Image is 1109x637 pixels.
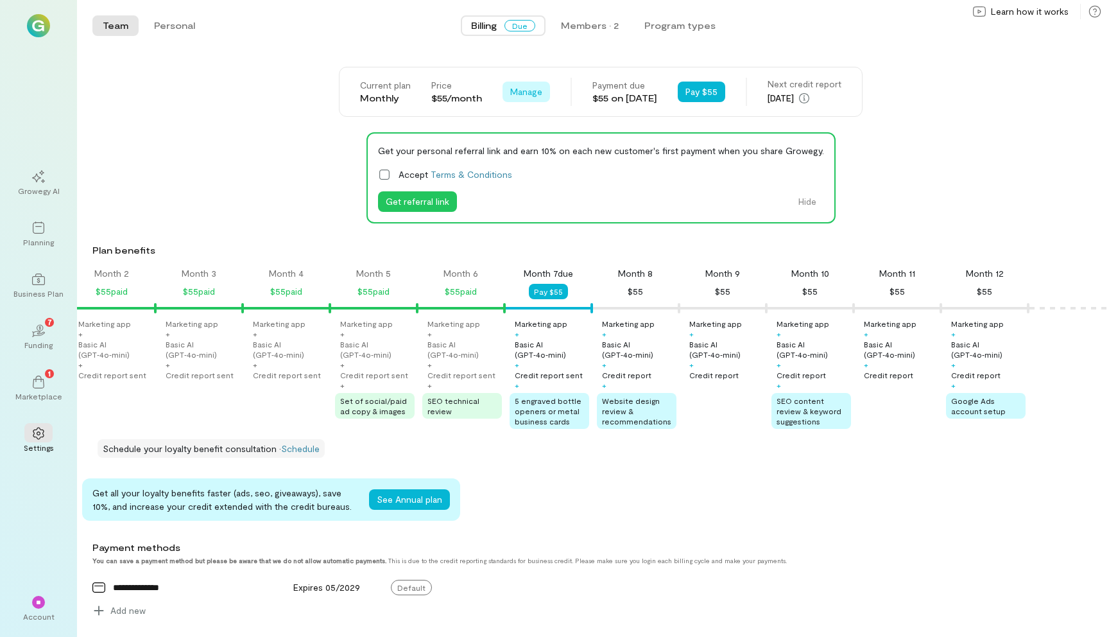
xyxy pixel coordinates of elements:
[777,396,841,426] span: SEO content review & keyword suggestions
[864,360,868,370] div: +
[15,417,62,463] a: Settings
[340,380,345,390] div: +
[602,318,655,329] div: Marketing app
[802,284,818,299] div: $55
[92,557,386,564] strong: You can save a payment method but please be aware that we do not allow automatic payments.
[689,318,742,329] div: Marketing app
[253,318,305,329] div: Marketing app
[461,15,546,36] button: BillingDue
[524,267,573,280] div: Month 7 due
[634,15,726,36] button: Program types
[92,557,1002,564] div: This is due to the credit reporting standards for business credit. Please make sure you login eac...
[357,284,390,299] div: $55 paid
[94,267,129,280] div: Month 2
[791,191,824,212] button: Hide
[360,92,411,105] div: Monthly
[253,329,257,339] div: +
[13,288,64,299] div: Business Plan
[269,267,304,280] div: Month 4
[503,82,550,102] button: Manage
[977,284,992,299] div: $55
[340,329,345,339] div: +
[340,370,408,380] div: Credit report sent
[951,396,1006,415] span: Google Ads account setup
[399,168,512,181] span: Accept
[92,244,1104,257] div: Plan benefits
[890,284,905,299] div: $55
[270,284,302,299] div: $55 paid
[103,443,281,454] span: Schedule your loyalty benefit consultation ·
[15,160,62,206] a: Growegy AI
[110,604,146,617] span: Add new
[356,267,391,280] div: Month 5
[378,191,457,212] button: Get referral link
[92,541,1002,554] div: Payment methods
[78,370,146,380] div: Credit report sent
[689,360,694,370] div: +
[689,370,739,380] div: Credit report
[602,380,606,390] div: +
[602,339,676,360] div: Basic AI (GPT‑4o‑mini)
[78,318,131,329] div: Marketing app
[391,580,432,595] span: Default
[166,318,218,329] div: Marketing app
[23,237,54,247] div: Planning
[515,360,519,370] div: +
[253,339,327,360] div: Basic AI (GPT‑4o‑mini)
[510,85,542,98] span: Manage
[340,339,415,360] div: Basic AI (GPT‑4o‑mini)
[340,396,407,415] span: Set of social/paid ad copy & images
[166,370,234,380] div: Credit report sent
[951,329,956,339] div: +
[777,329,781,339] div: +
[24,340,53,350] div: Funding
[24,442,54,453] div: Settings
[768,91,841,106] div: [DATE]
[515,396,581,426] span: 5 engraved bottle openers or metal business cards
[515,318,567,329] div: Marketing app
[991,5,1069,18] span: Learn how it works
[951,318,1004,329] div: Marketing app
[602,396,671,426] span: Website design review & recommendations
[777,380,781,390] div: +
[427,318,480,329] div: Marketing app
[515,339,589,360] div: Basic AI (GPT‑4o‑mini)
[678,82,725,102] button: Pay $55
[78,329,83,339] div: +
[427,396,479,415] span: SEO technical review
[431,92,482,105] div: $55/month
[705,267,740,280] div: Month 9
[864,339,938,360] div: Basic AI (GPT‑4o‑mini)
[431,79,482,92] div: Price
[166,339,240,360] div: Basic AI (GPT‑4o‑mini)
[92,486,359,513] div: Get all your loyalty benefits faster (ads, seo, giveaways), save 10%, and increase your credit ex...
[689,339,764,360] div: Basic AI (GPT‑4o‑mini)
[471,19,497,32] span: Billing
[529,284,568,299] button: Pay $55
[340,360,345,370] div: +
[293,582,360,593] span: Expires 05/2029
[715,284,730,299] div: $55
[504,20,535,31] span: Due
[48,367,51,379] span: 1
[78,339,153,360] div: Basic AI (GPT‑4o‑mini)
[369,489,450,510] button: See Annual plan
[23,611,55,622] div: Account
[18,186,60,196] div: Growegy AI
[443,267,478,280] div: Month 6
[340,318,393,329] div: Marketing app
[864,370,913,380] div: Credit report
[592,79,657,92] div: Payment due
[144,15,205,36] button: Personal
[427,380,432,390] div: +
[15,391,62,401] div: Marketplace
[777,360,781,370] div: +
[15,263,62,309] a: Business Plan
[47,316,52,327] span: 7
[951,360,956,370] div: +
[592,92,657,105] div: $55 on [DATE]
[951,380,956,390] div: +
[602,370,651,380] div: Credit report
[689,329,694,339] div: +
[253,370,321,380] div: Credit report sent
